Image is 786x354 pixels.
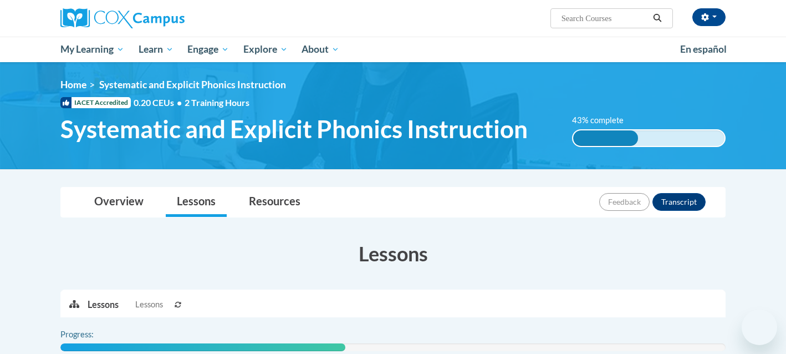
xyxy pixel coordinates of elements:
[560,12,649,25] input: Search Courses
[60,114,528,144] span: Systematic and Explicit Phonics Instruction
[187,43,229,56] span: Engage
[680,43,727,55] span: En español
[180,37,236,62] a: Engage
[134,97,185,109] span: 0.20 CEUs
[236,37,295,62] a: Explore
[243,43,288,56] span: Explore
[295,37,347,62] a: About
[572,114,636,127] label: 43% complete
[573,130,639,146] div: 43% complete
[131,37,181,62] a: Learn
[652,193,706,211] button: Transcript
[649,12,666,25] button: Search
[185,97,249,108] span: 2 Training Hours
[692,8,726,26] button: Account Settings
[60,97,131,108] span: IACET Accredited
[599,193,650,211] button: Feedback
[177,97,182,108] span: •
[673,38,734,61] a: En español
[44,37,742,62] div: Main menu
[83,188,155,217] a: Overview
[99,79,286,90] span: Systematic and Explicit Phonics Instruction
[302,43,339,56] span: About
[60,328,124,341] label: Progress:
[60,79,86,90] a: Home
[139,43,173,56] span: Learn
[60,43,124,56] span: My Learning
[742,310,777,345] iframe: Button to launch messaging window
[135,299,163,311] span: Lessons
[238,188,312,217] a: Resources
[166,188,227,217] a: Lessons
[60,240,726,267] h3: Lessons
[53,37,131,62] a: My Learning
[88,299,119,311] p: Lessons
[60,8,271,28] a: Cox Campus
[60,8,185,28] img: Cox Campus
